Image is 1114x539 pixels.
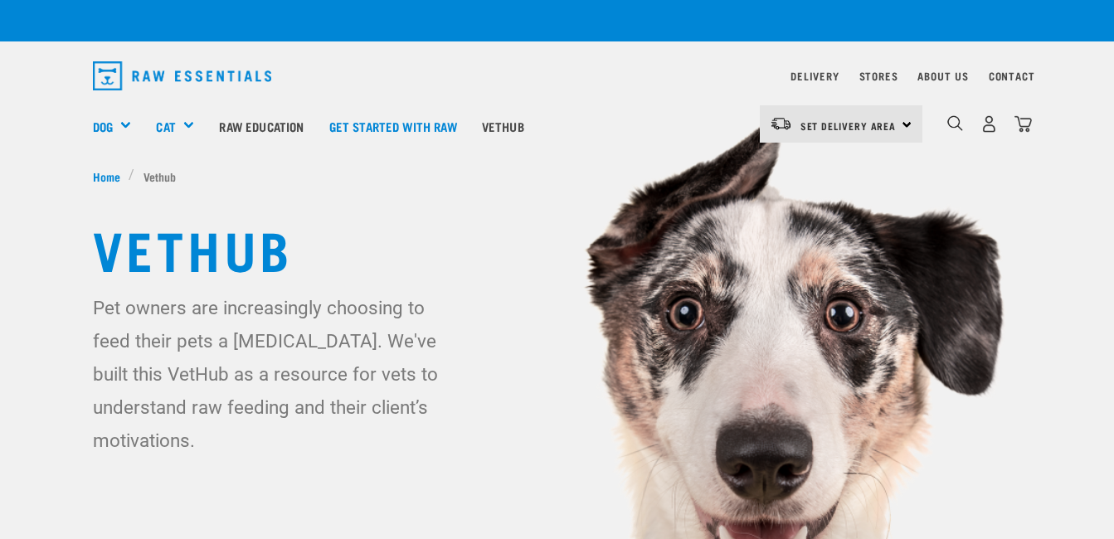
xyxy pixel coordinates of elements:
[93,218,1022,278] h1: Vethub
[770,116,792,131] img: van-moving.png
[93,168,120,185] span: Home
[156,117,175,136] a: Cat
[980,115,998,133] img: user.png
[93,291,465,457] p: Pet owners are increasingly choosing to feed their pets a [MEDICAL_DATA]. We've built this VetHub...
[93,117,113,136] a: Dog
[80,55,1035,97] nav: dropdown navigation
[917,73,968,79] a: About Us
[947,115,963,131] img: home-icon-1@2x.png
[93,168,1022,185] nav: breadcrumbs
[859,73,898,79] a: Stores
[93,61,272,90] img: Raw Essentials Logo
[800,123,897,129] span: Set Delivery Area
[207,93,316,159] a: Raw Education
[1014,115,1032,133] img: home-icon@2x.png
[791,73,839,79] a: Delivery
[317,93,469,159] a: Get started with Raw
[93,168,129,185] a: Home
[469,93,537,159] a: Vethub
[989,73,1035,79] a: Contact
